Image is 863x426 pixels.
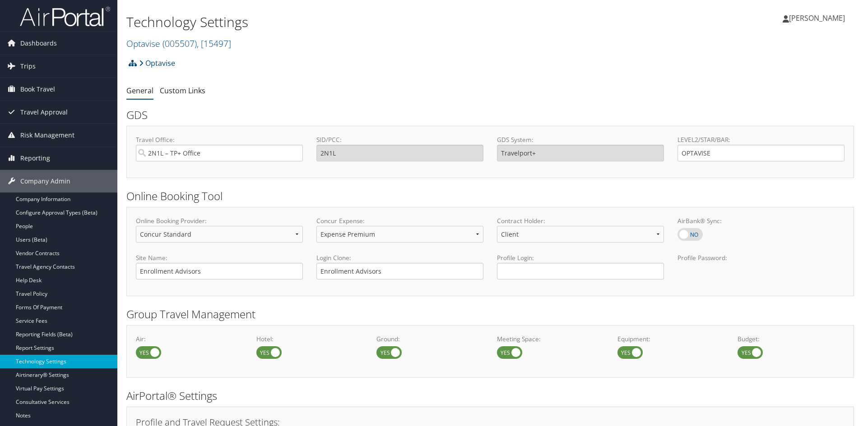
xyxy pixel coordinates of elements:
[126,188,854,204] h2: Online Booking Tool
[20,78,55,101] span: Book Travel
[20,147,50,169] span: Reporting
[126,86,153,96] a: General
[497,253,664,279] label: Profile Login:
[677,216,844,225] label: AirBank® Sync:
[20,101,68,124] span: Travel Approval
[20,32,57,55] span: Dashboards
[677,135,844,144] label: LEVEL2/STAR/BAR:
[497,135,664,144] label: GDS System:
[126,388,854,403] h2: AirPortal® Settings
[136,216,303,225] label: Online Booking Provider:
[677,253,844,279] label: Profile Password:
[789,13,845,23] span: [PERSON_NAME]
[139,54,175,72] a: Optavise
[160,86,205,96] a: Custom Links
[617,334,724,344] label: Equipment:
[316,253,483,262] label: Login Clone:
[20,124,74,147] span: Risk Management
[162,37,197,50] span: ( 005507 )
[783,5,854,32] a: [PERSON_NAME]
[136,135,303,144] label: Travel Office:
[738,334,844,344] label: Budget:
[677,228,703,241] label: AirBank® Sync
[126,107,847,123] h2: GDS
[497,334,604,344] label: Meeting Space:
[126,37,231,50] a: Optavise
[20,6,110,27] img: airportal-logo.png
[20,170,70,192] span: Company Admin
[126,13,612,32] h1: Technology Settings
[376,334,483,344] label: Ground:
[497,263,664,279] input: Profile Login:
[497,216,664,225] label: Contract Holder:
[256,334,363,344] label: Hotel:
[136,334,243,344] label: Air:
[20,55,36,78] span: Trips
[316,135,483,144] label: SID/PCC:
[126,307,854,322] h2: Group Travel Management
[316,216,483,225] label: Concur Expense:
[136,253,303,262] label: Site Name:
[197,37,231,50] span: , [ 15497 ]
